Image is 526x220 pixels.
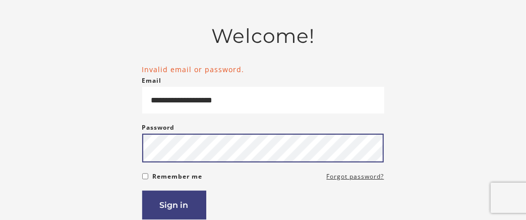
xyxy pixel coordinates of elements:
a: Forgot password? [327,171,384,183]
label: Remember me [152,171,202,183]
li: Invalid email or password. [142,64,384,75]
label: Email [142,75,162,87]
button: Sign in [142,191,206,219]
label: Password [142,122,175,134]
h2: Welcome! [142,24,384,48]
